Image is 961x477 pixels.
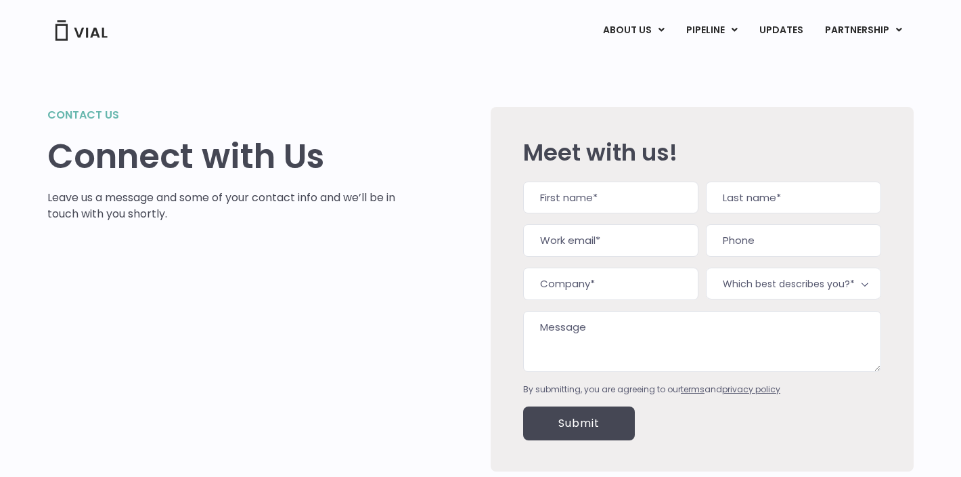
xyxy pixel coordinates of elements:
input: Company* [523,268,698,300]
div: By submitting, you are agreeing to our and [523,383,881,396]
h2: Contact us [47,107,396,123]
img: Vial Logo [54,20,108,41]
h2: Meet with us! [523,140,881,165]
a: ABOUT USMenu Toggle [592,19,675,42]
input: Last name* [706,182,881,214]
p: Leave us a message and some of your contact info and we’ll be in touch with you shortly. [47,190,396,222]
a: UPDATES [748,19,813,42]
input: Phone [706,224,881,257]
a: PARTNERSHIPMenu Toggle [814,19,913,42]
input: First name* [523,182,698,214]
input: Work email* [523,224,698,257]
h1: Connect with Us [47,137,396,176]
a: PIPELINEMenu Toggle [675,19,748,42]
a: terms [681,383,705,395]
span: Which best describes you?* [706,268,881,299]
a: privacy policy [722,383,780,395]
input: Submit [523,407,635,440]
